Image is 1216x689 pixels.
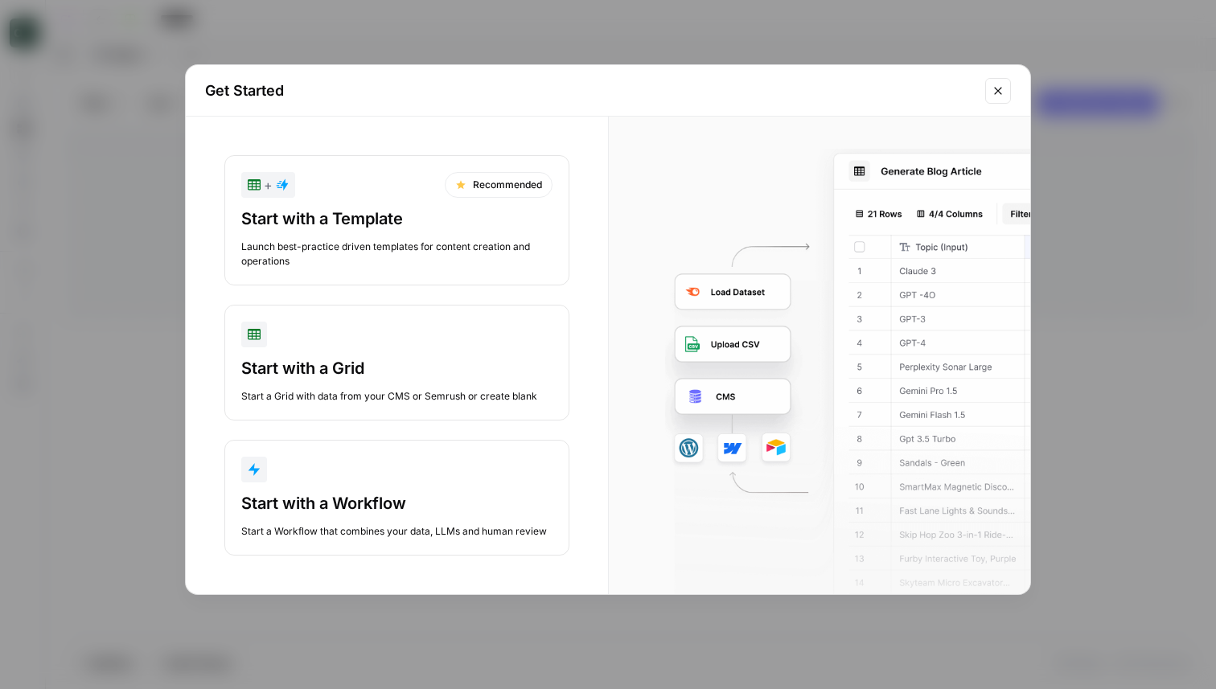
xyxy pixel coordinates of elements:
[241,492,553,515] div: Start with a Workflow
[241,240,553,269] div: Launch best-practice driven templates for content creation and operations
[205,80,976,102] h2: Get Started
[445,172,553,198] div: Recommended
[248,175,289,195] div: +
[985,78,1011,104] button: Close modal
[241,389,553,404] div: Start a Grid with data from your CMS or Semrush or create blank
[224,440,569,556] button: Start with a WorkflowStart a Workflow that combines your data, LLMs and human review
[241,357,553,379] div: Start with a Grid
[224,155,569,285] button: +RecommendedStart with a TemplateLaunch best-practice driven templates for content creation and o...
[241,524,553,539] div: Start a Workflow that combines your data, LLMs and human review
[224,305,569,420] button: Start with a GridStart a Grid with data from your CMS or Semrush or create blank
[241,207,553,230] div: Start with a Template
